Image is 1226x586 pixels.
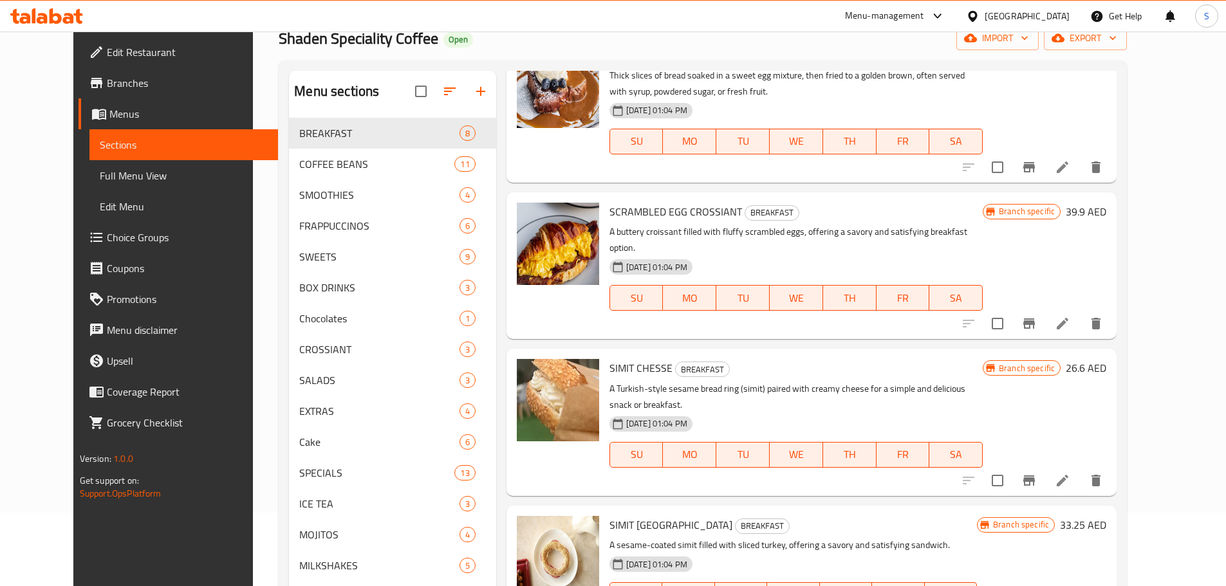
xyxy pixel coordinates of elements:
[299,249,459,264] span: SWEETS
[79,68,278,98] a: Branches
[460,282,475,294] span: 3
[929,285,983,311] button: SA
[668,132,711,151] span: MO
[289,550,496,581] div: MILKSHAKES5
[882,445,925,464] span: FR
[984,154,1011,181] span: Select to update
[1060,516,1106,534] h6: 33.25 AED
[100,168,268,183] span: Full Menu View
[517,359,599,441] img: SIMIT CHESSE
[407,78,434,105] span: Select all sections
[609,68,983,100] p: Thick slices of bread soaked in a sweet egg mixture, then fried to a golden brown, often served w...
[107,415,268,430] span: Grocery Checklist
[775,289,818,307] span: WE
[877,285,930,311] button: FR
[1204,9,1209,23] span: S
[1055,160,1070,175] a: Edit menu item
[289,118,496,149] div: BREAKFAST8
[967,30,1028,46] span: import
[663,442,716,468] button: MO
[299,403,459,419] div: EXTRAS
[299,342,459,357] div: CROSSIANT
[299,125,459,141] span: BREAKFAST
[107,75,268,91] span: Branches
[299,434,459,450] span: Cake
[289,426,496,457] div: Cake6
[517,203,599,285] img: SCRAMBLED EGG CROSSIANT
[615,132,658,151] span: SU
[1081,465,1111,496] button: delete
[721,289,765,307] span: TU
[299,280,459,295] span: BOX DRINKS
[460,189,475,201] span: 4
[735,518,790,534] div: BREAKFAST
[877,442,930,468] button: FR
[988,518,1054,531] span: Branch specific
[460,529,475,541] span: 4
[934,445,978,464] span: SA
[460,558,476,573] div: items
[279,24,438,53] span: Shaden Speciality Coffee
[299,558,459,573] span: MILKSHAKES
[663,285,716,311] button: MO
[1066,203,1106,221] h6: 39.9 AED
[721,445,765,464] span: TU
[80,485,162,502] a: Support.OpsPlatform
[609,202,742,221] span: SCRAMBLED EGG CROSSIANT
[1014,152,1045,183] button: Branch-specific-item
[1081,152,1111,183] button: delete
[985,9,1070,23] div: [GEOGRAPHIC_DATA]
[299,218,459,233] div: FRAPPUCCINOS
[1081,308,1111,339] button: delete
[460,220,475,232] span: 6
[828,132,871,151] span: TH
[1014,465,1045,496] button: Branch-specific-item
[289,457,496,488] div: SPECIALS13
[615,445,658,464] span: SU
[770,285,823,311] button: WE
[299,311,459,326] span: Chocolates
[675,362,730,377] div: BREAKFAST
[289,303,496,334] div: Chocolates1
[460,311,476,326] div: items
[289,272,496,303] div: BOX DRINKS3
[107,384,268,399] span: Coverage Report
[79,315,278,345] a: Menu disclaimer
[460,498,475,510] span: 3
[929,129,983,154] button: SA
[621,417,692,430] span: [DATE] 01:04 PM
[107,44,268,60] span: Edit Restaurant
[460,403,476,419] div: items
[289,365,496,396] div: SALADS3
[299,372,459,388] span: SALADS
[668,445,711,464] span: MO
[609,285,664,311] button: SU
[460,434,476,450] div: items
[460,342,476,357] div: items
[289,210,496,241] div: FRAPPUCCINOS6
[668,289,711,307] span: MO
[89,160,278,191] a: Full Menu View
[109,106,268,122] span: Menus
[79,98,278,129] a: Menus
[877,129,930,154] button: FR
[79,376,278,407] a: Coverage Report
[443,34,473,45] span: Open
[460,251,475,263] span: 9
[676,362,729,377] span: BREAKFAST
[289,396,496,426] div: EXTRAS4
[716,285,770,311] button: TU
[299,187,459,203] span: SMOOTHIES
[80,450,111,467] span: Version:
[823,129,877,154] button: TH
[299,465,454,481] span: SPECIALS
[79,37,278,68] a: Edit Restaurant
[299,156,454,172] span: COFFEE BEANS
[609,381,983,413] p: A Turkish-style sesame bread ring (simit) paired with creamy cheese for a simple and delicious sn...
[460,436,475,448] span: 6
[299,496,459,511] div: ICE TEA
[736,518,789,533] span: BREAKFAST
